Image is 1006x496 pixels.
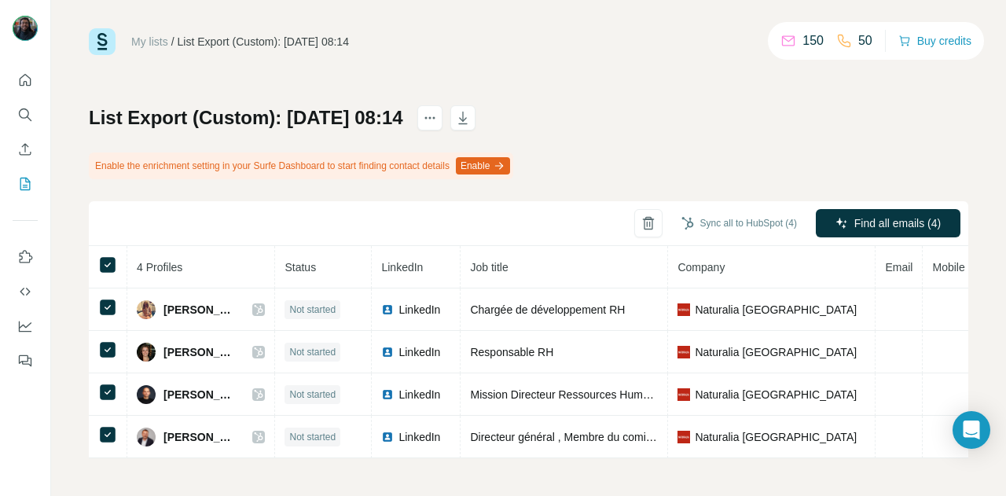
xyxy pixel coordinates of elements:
[163,429,237,445] span: [PERSON_NAME]
[470,261,508,274] span: Job title
[470,346,553,358] span: Responsable RH
[932,261,964,274] span: Mobile
[13,243,38,271] button: Use Surfe on LinkedIn
[163,344,237,360] span: [PERSON_NAME]
[677,431,690,443] img: company-logo
[13,101,38,129] button: Search
[381,261,423,274] span: LinkedIn
[381,388,394,401] img: LinkedIn logo
[13,347,38,375] button: Feedback
[13,170,38,198] button: My lists
[677,303,690,316] img: company-logo
[670,211,808,235] button: Sync all to HubSpot (4)
[677,388,690,401] img: company-logo
[13,135,38,163] button: Enrich CSV
[163,387,237,402] span: [PERSON_NAME]
[858,31,872,50] p: 50
[398,302,440,318] span: LinkedIn
[13,312,38,340] button: Dashboard
[289,345,336,359] span: Not started
[289,303,336,317] span: Not started
[677,261,725,274] span: Company
[13,66,38,94] button: Quick start
[381,303,394,316] img: LinkedIn logo
[289,388,336,402] span: Not started
[13,277,38,306] button: Use Surfe API
[470,303,625,316] span: Chargée de développement RH
[178,34,349,50] div: List Export (Custom): [DATE] 08:14
[381,431,394,443] img: LinkedIn logo
[470,431,788,443] span: Directeur général , Membre du comité exécutif du Groupe Casino
[137,385,156,404] img: Avatar
[695,429,857,445] span: Naturalia [GEOGRAPHIC_DATA]
[898,30,971,52] button: Buy credits
[131,35,168,48] a: My lists
[137,428,156,446] img: Avatar
[89,28,116,55] img: Surfe Logo
[885,261,912,274] span: Email
[137,343,156,362] img: Avatar
[398,429,440,445] span: LinkedIn
[816,209,960,237] button: Find all emails (4)
[398,344,440,360] span: LinkedIn
[854,215,941,231] span: Find all emails (4)
[89,105,403,130] h1: List Export (Custom): [DATE] 08:14
[695,302,857,318] span: Naturalia [GEOGRAPHIC_DATA]
[381,346,394,358] img: LinkedIn logo
[953,411,990,449] div: Open Intercom Messenger
[137,261,182,274] span: 4 Profiles
[137,300,156,319] img: Avatar
[289,430,336,444] span: Not started
[470,388,811,401] span: Mission Directeur Ressources Humaines Naturalia (Groupe Monoprix)
[171,34,174,50] li: /
[13,16,38,41] img: Avatar
[802,31,824,50] p: 150
[163,302,237,318] span: [PERSON_NAME]
[398,387,440,402] span: LinkedIn
[285,261,316,274] span: Status
[417,105,442,130] button: actions
[89,152,513,179] div: Enable the enrichment setting in your Surfe Dashboard to start finding contact details
[695,344,857,360] span: Naturalia [GEOGRAPHIC_DATA]
[677,346,690,358] img: company-logo
[456,157,510,175] button: Enable
[695,387,857,402] span: Naturalia [GEOGRAPHIC_DATA]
